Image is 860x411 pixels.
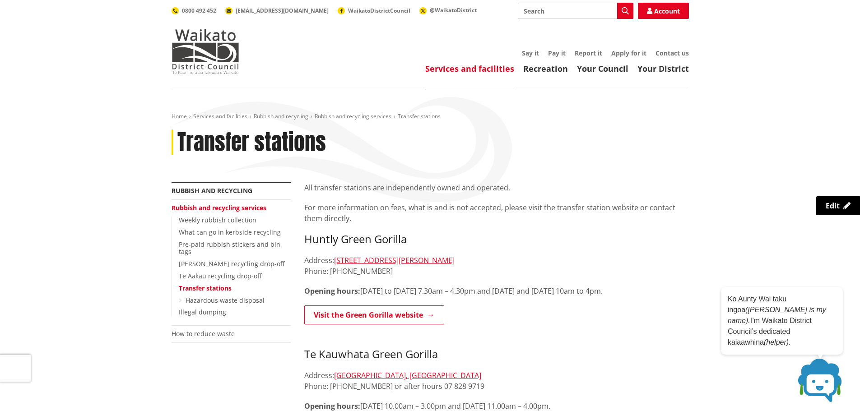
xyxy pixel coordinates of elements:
[826,201,840,211] span: Edit
[172,186,252,195] a: Rubbish and recycling
[304,255,689,277] p: Address: Phone: [PHONE_NUMBER]
[254,112,308,120] a: Rubbish and recycling
[304,182,689,193] p: All transfer stations are independently owned and operated.
[172,112,187,120] a: Home
[816,196,860,215] a: Edit
[172,203,266,212] a: Rubbish and recycling services
[172,7,216,14] a: 0800 492 452
[179,240,280,256] a: Pre-paid rubbish stickers and bin tags
[186,296,265,305] a: Hazardous waste disposal
[304,305,444,324] a: Visit the Green Gorilla website
[637,63,689,74] a: Your District
[225,7,329,14] a: [EMAIL_ADDRESS][DOMAIN_NAME]
[638,3,689,19] a: Account
[419,6,477,14] a: @WaikatoDistrict
[304,202,689,224] p: For more information on fees, what is and is not accepted, please visit the transfer station webs...
[334,370,481,380] a: [GEOGRAPHIC_DATA], [GEOGRAPHIC_DATA]
[348,7,410,14] span: WaikatoDistrictCouncil
[575,49,602,57] a: Report it
[304,233,689,246] h3: Huntly Green Gorilla
[315,112,391,120] a: Rubbish and recycling services
[764,338,789,346] em: (helper)
[430,6,477,14] span: @WaikatoDistrict
[577,63,628,74] a: Your Council
[172,329,235,338] a: How to reduce waste
[523,63,568,74] a: Recreation
[611,49,646,57] a: Apply for it
[236,7,329,14] span: [EMAIL_ADDRESS][DOMAIN_NAME]
[304,335,689,361] h3: Te Kauwhata Green Gorilla
[304,370,689,392] p: Address: Phone: [PHONE_NUMBER] or after hours 07 828 9719
[728,306,826,324] em: ([PERSON_NAME] is my name).
[179,308,226,316] a: Illegal dumping
[304,286,360,296] strong: Opening hours:
[304,401,360,411] strong: Opening hours:
[193,112,247,120] a: Services and facilities
[179,272,261,280] a: Te Aakau recycling drop-off
[177,129,326,156] h1: Transfer stations
[522,49,539,57] a: Say it
[518,3,633,19] input: Search input
[655,49,689,57] a: Contact us
[425,63,514,74] a: Services and facilities
[338,7,410,14] a: WaikatoDistrictCouncil
[334,255,455,265] a: [STREET_ADDRESS][PERSON_NAME]
[182,7,216,14] span: 0800 492 452
[304,286,689,296] p: [DATE] to [DATE] 7.30am – 4.30pm and [DATE] and [DATE] 10am to 4pm.
[179,228,281,236] a: What can go in kerbside recycling
[179,216,256,224] a: Weekly rubbish collection
[548,49,566,57] a: Pay it
[728,294,836,348] p: Ko Aunty Wai taku ingoa I’m Waikato District Council’s dedicated kaiaawhina .
[398,112,441,120] span: Transfer stations
[179,259,284,268] a: [PERSON_NAME] recycling drop-off
[179,284,232,292] a: Transfer stations
[172,29,239,74] img: Waikato District Council - Te Kaunihera aa Takiwaa o Waikato
[172,113,689,120] nav: breadcrumb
